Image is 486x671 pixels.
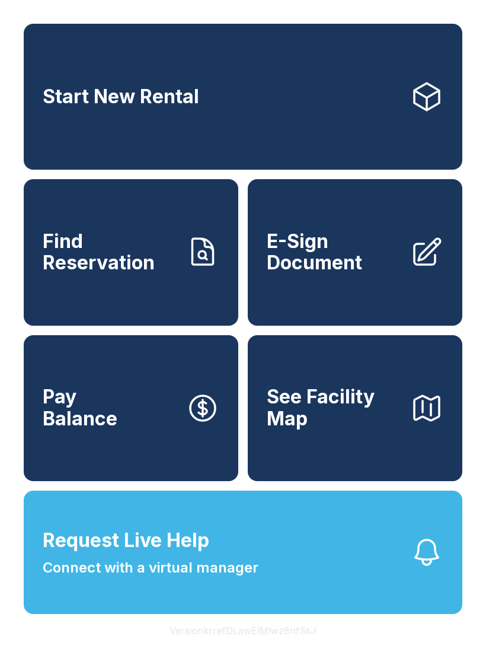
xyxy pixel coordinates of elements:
a: Find Reservation [24,179,238,325]
button: Request Live HelpConnect with a virtual manager [24,491,462,614]
a: Start New Rental [24,24,462,170]
a: E-Sign Document [248,179,462,325]
span: Start New Rental [43,86,199,108]
span: E-Sign Document [267,231,401,274]
button: See Facility Map [248,335,462,481]
button: VersionkrrefDLawElMlwz8nfSsJ [160,614,326,647]
button: PayBalance [24,335,238,481]
span: Find Reservation [43,231,177,274]
span: Connect with a virtual manager [43,557,258,578]
span: See Facility Map [267,386,401,430]
span: Pay Balance [43,386,117,430]
span: Request Live Help [43,526,209,555]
